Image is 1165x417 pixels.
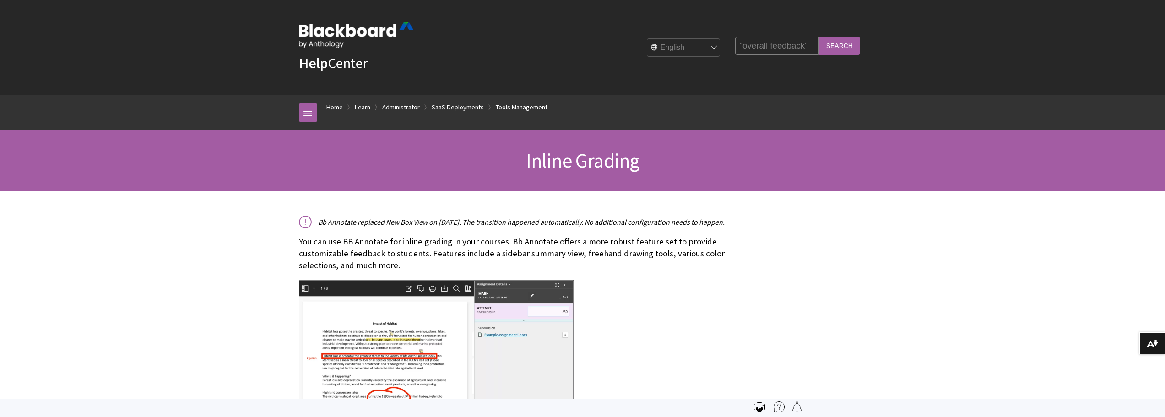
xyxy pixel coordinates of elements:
[326,102,343,113] a: Home
[791,401,802,412] img: Follow this page
[299,54,368,72] a: HelpCenter
[299,54,328,72] strong: Help
[299,217,731,227] p: Bb Annotate replaced New Box View on [DATE]. The transition happened automatically. No additional...
[382,102,420,113] a: Administrator
[299,236,731,272] p: You can use BB Annotate for inline grading in your courses. Bb Annotate offers a more robust feat...
[647,39,721,57] select: Site Language Selector
[496,102,547,113] a: Tools Management
[526,148,639,173] span: Inline Grading
[355,102,370,113] a: Learn
[819,37,860,54] input: Search
[754,401,765,412] img: Print
[432,102,484,113] a: SaaS Deployments
[774,401,785,412] img: More help
[299,22,413,48] img: Blackboard by Anthology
